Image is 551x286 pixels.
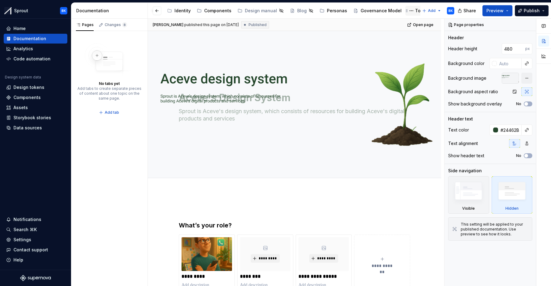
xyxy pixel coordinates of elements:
a: Governance Model [351,6,404,16]
div: Help [13,257,23,263]
div: Background aspect ratio [448,89,498,95]
div: Background image [448,75,486,81]
span: 8 [122,22,127,27]
p: px [525,46,530,51]
div: Show header text [448,153,484,159]
div: Hidden [492,176,533,214]
button: Search ⌘K [4,225,67,235]
div: Notifications [13,216,41,223]
div: Design tokens [13,84,44,90]
div: This setting will be applied to your published documentation. Use preview to see how it looks. [461,222,528,237]
div: Changes [105,22,127,27]
img: b6c2a6ff-03c2-4811-897b-2ef07e5e0e51.png [4,7,12,14]
a: Identity [165,6,193,16]
div: Search ⌘K [13,227,37,233]
div: Components [204,8,231,14]
div: Sprout [14,8,28,14]
div: Documentation [13,36,46,42]
a: Analytics [4,44,67,54]
button: Contact support [4,245,67,255]
label: No [516,153,521,158]
a: Documentation [4,34,67,44]
span: Add tab [105,110,119,115]
textarea: Sprout is Aceve's design system, which consists of resources for building Aceve's digital product... [178,106,409,124]
input: Auto [502,43,525,54]
div: Side navigation [448,168,482,174]
button: Share [455,5,480,16]
div: Header height [448,46,477,52]
div: Home [13,25,26,32]
div: Components [13,94,41,101]
input: Auto [497,58,522,69]
div: Background color [448,60,485,67]
div: Assets [13,105,28,111]
div: Header text [448,116,473,122]
div: BK [448,8,453,13]
div: Add tabs to create separate pieces of content about one topic on the same page. [77,86,141,101]
div: Header [448,35,464,41]
div: Data sources [13,125,42,131]
a: Settings [4,235,67,245]
img: 53eb1a43-2f90-4776-aaed-b2fd30958388.png [182,237,232,271]
div: Tokens [415,8,431,14]
div: Blog [297,8,307,14]
div: published this page on [DATE] [184,22,239,27]
a: Design tokens [4,82,67,92]
div: Documentation [76,8,145,14]
div: Analytics [13,46,33,52]
div: Governance Model [361,8,402,14]
div: Visible [448,176,489,214]
a: Code automation [4,54,67,64]
span: Add [428,8,436,13]
div: Show background overlay [448,101,502,107]
a: Components [4,93,67,102]
div: Contact support [13,247,48,253]
svg: Supernova Logo [20,275,51,281]
div: Identity [174,8,191,14]
a: Blog [287,6,316,16]
span: Published [249,22,267,27]
input: Auto [498,124,522,135]
div: Storybook stories [13,115,51,121]
div: Design manual [245,8,277,14]
button: Preview [482,5,512,16]
div: BK [62,8,66,13]
span: Preview [486,8,504,14]
div: No tabs yet [99,81,120,86]
a: Design manual [235,6,286,16]
div: Hidden [505,206,519,211]
a: Components [194,6,234,16]
h3: What’s your role? [179,221,410,230]
span: Share [463,8,476,14]
div: Visible [462,206,475,211]
button: Add tab [97,108,122,117]
div: Code automation [13,56,51,62]
a: Tokens [405,6,433,16]
div: Pages [76,22,94,27]
button: SproutBK [1,4,70,17]
button: Add [420,6,443,15]
label: No [516,101,521,106]
span: Open page [413,22,433,27]
button: Publish [515,5,549,16]
textarea: Aceve's Design System [178,90,409,105]
a: Data sources [4,123,67,133]
a: Personas [317,6,350,16]
span: Publish [524,8,540,14]
span: [PERSON_NAME] [153,22,183,27]
div: Settings [13,237,31,243]
a: Home [4,24,67,33]
a: Open page [405,21,436,29]
button: Notifications [4,215,67,224]
a: Assets [4,103,67,112]
a: Storybook stories [4,113,67,123]
div: Personas [327,8,347,14]
div: Text color [448,127,469,133]
button: Help [4,255,67,265]
div: Design system data [5,75,41,80]
div: Text alignment [448,140,478,147]
div: Page tree [23,5,291,17]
